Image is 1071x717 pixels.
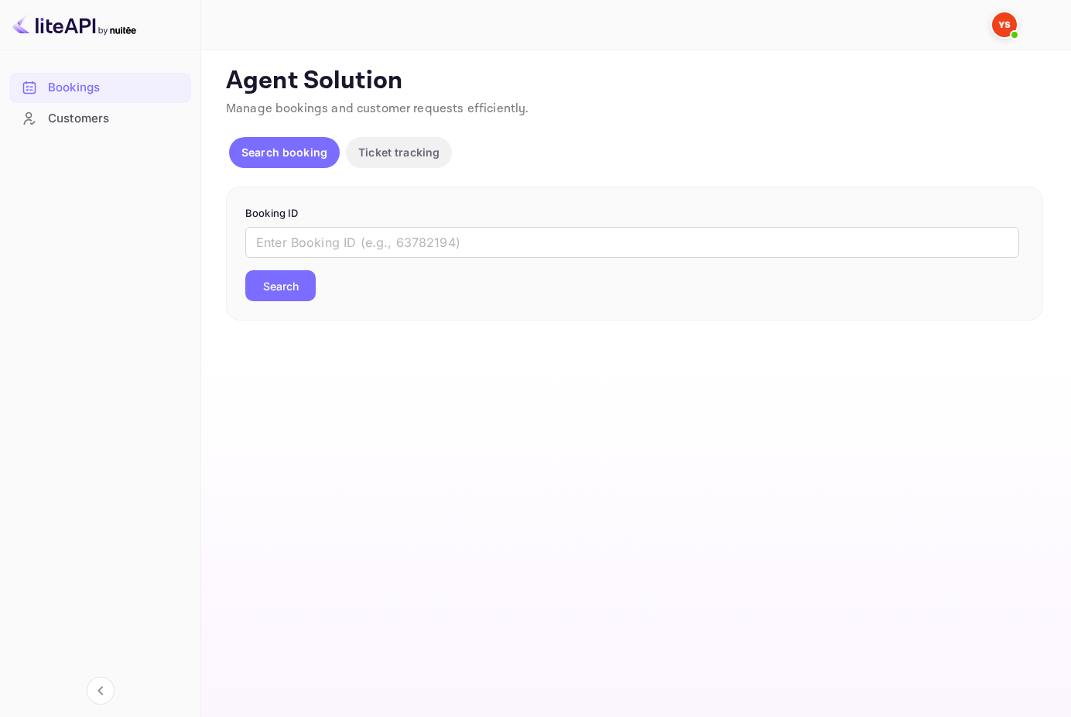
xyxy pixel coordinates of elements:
[358,144,440,160] p: Ticket tracking
[226,101,529,117] span: Manage bookings and customer requests efficiently.
[9,104,191,134] div: Customers
[241,144,327,160] p: Search booking
[48,110,183,128] div: Customers
[9,104,191,132] a: Customers
[48,79,183,97] div: Bookings
[9,73,191,103] div: Bookings
[245,227,1019,258] input: Enter Booking ID (e.g., 63782194)
[87,677,115,705] button: Collapse navigation
[226,66,1043,97] p: Agent Solution
[12,12,136,37] img: LiteAPI logo
[9,73,191,101] a: Bookings
[245,206,1024,221] p: Booking ID
[245,270,316,301] button: Search
[992,12,1017,37] img: Yandex Support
